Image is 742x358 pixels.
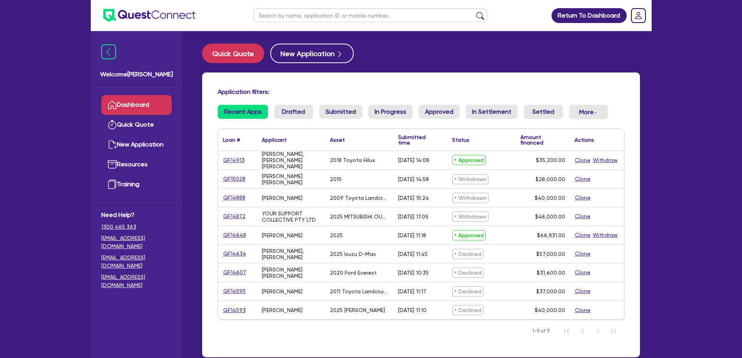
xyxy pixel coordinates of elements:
div: [PERSON_NAME] [262,195,303,201]
img: quest-connect-logo-blue [103,9,196,22]
div: Submitted time [398,134,436,145]
button: Clone [575,175,591,183]
span: $40,000.00 [535,307,565,313]
div: Applicant [262,137,287,143]
div: [DATE] 14:08 [398,157,429,163]
a: Dropdown toggle [628,5,649,26]
div: 2025 Isuzu D-Max [330,251,376,257]
a: QF14595 [223,287,246,296]
div: 2015 [330,176,342,182]
div: [DATE] 11:45 [398,251,428,257]
span: Declined [452,305,483,315]
div: Asset [330,137,345,143]
span: Withdrawn [452,193,488,203]
div: [PERSON_NAME] [262,232,303,238]
img: quick-quote [108,120,117,129]
div: [DATE] 17:05 [398,213,428,220]
div: [PERSON_NAME] [262,307,303,313]
div: [DATE] 11:17 [398,288,426,295]
a: Drafted [274,105,313,119]
button: Clone [575,249,591,258]
div: [DATE] 11:18 [398,232,426,238]
a: Return To Dashboard [552,8,627,23]
div: [PERSON_NAME], [PERSON_NAME] [PERSON_NAME] [262,151,321,169]
a: In Settlement [466,105,518,119]
a: QF14593 [223,306,246,315]
span: Welcome [PERSON_NAME] [100,70,173,79]
div: [PERSON_NAME] [262,288,303,295]
div: YOUR SUPPORT COLLECTIVE PTY LTD [262,210,321,223]
a: Resources [101,155,172,175]
button: Clone [575,287,591,296]
div: 2009 Toyota Landcruiser GXL [330,195,389,201]
span: Declined [452,286,483,296]
div: 2025 [PERSON_NAME] [330,307,385,313]
button: Clone [575,193,591,202]
div: Status [452,137,469,143]
span: $57,000.00 [536,251,565,257]
a: New Application [101,135,172,155]
input: Search by name, application ID or mobile number... [254,9,487,22]
button: New Application [270,44,354,63]
a: In Progress [368,105,412,119]
div: Actions [575,137,594,143]
span: Declined [452,268,483,278]
div: 2025 [330,232,343,238]
div: Loan # [223,137,240,143]
button: Quick Quote [202,44,264,63]
button: Withdraw [592,231,618,240]
span: $48,000.00 [535,213,565,220]
h4: Application filters: [218,88,624,95]
button: Next Page [590,323,606,339]
a: [EMAIL_ADDRESS][DOMAIN_NAME] [101,273,172,289]
a: Settled [524,105,563,119]
div: [DATE] 15:24 [398,195,429,201]
a: [EMAIL_ADDRESS][DOMAIN_NAME] [101,234,172,250]
a: QF14607 [223,268,247,277]
button: Clone [575,231,591,240]
div: [DATE] 11:10 [398,307,427,313]
a: QF14634 [223,249,247,258]
a: QF14913 [223,156,245,165]
img: training [108,180,117,189]
div: [PERSON_NAME], [PERSON_NAME] [262,248,321,260]
div: 2018 Toyota Hilux [330,157,375,163]
img: icon-menu-close [101,44,116,59]
a: QF14872 [223,212,246,221]
img: resources [108,160,117,169]
span: Withdrawn [452,174,488,184]
div: [DATE] 10:35 [398,270,429,276]
span: Need Help? [101,210,172,220]
div: 2025 MITSUBISHI OUTLANDER [330,213,389,220]
button: Clone [575,156,591,165]
a: QF15028 [223,175,246,183]
a: Approved [419,105,460,119]
span: $31,600.00 [537,270,565,276]
span: $40,000.00 [535,195,565,201]
span: Declined [452,249,483,259]
a: Dashboard [101,95,172,115]
button: Previous Page [575,323,590,339]
span: $28,000.00 [536,176,565,182]
button: First Page [559,323,575,339]
button: Clone [575,268,591,277]
a: Submitted [319,105,362,119]
span: $37,000.00 [536,288,565,295]
button: Clone [575,306,591,315]
button: Last Page [606,323,621,339]
span: Approved [452,230,486,240]
img: new-application [108,140,117,149]
tcxspan: Call 1300 465 363 via 3CX [101,224,136,230]
button: Withdraw [592,156,618,165]
a: [EMAIL_ADDRESS][DOMAIN_NAME] [101,254,172,270]
button: Clone [575,212,591,221]
a: Quick Quote [202,44,270,63]
span: 1-9 of 9 [532,327,550,335]
div: 2011 Toyota Landcruiser [330,288,389,295]
div: [PERSON_NAME] [PERSON_NAME] [262,173,321,185]
span: $66,831.00 [537,232,565,238]
div: [PERSON_NAME] [PERSON_NAME] [262,266,321,279]
div: 2020 Ford Everest [330,270,377,276]
span: Withdrawn [452,212,488,222]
